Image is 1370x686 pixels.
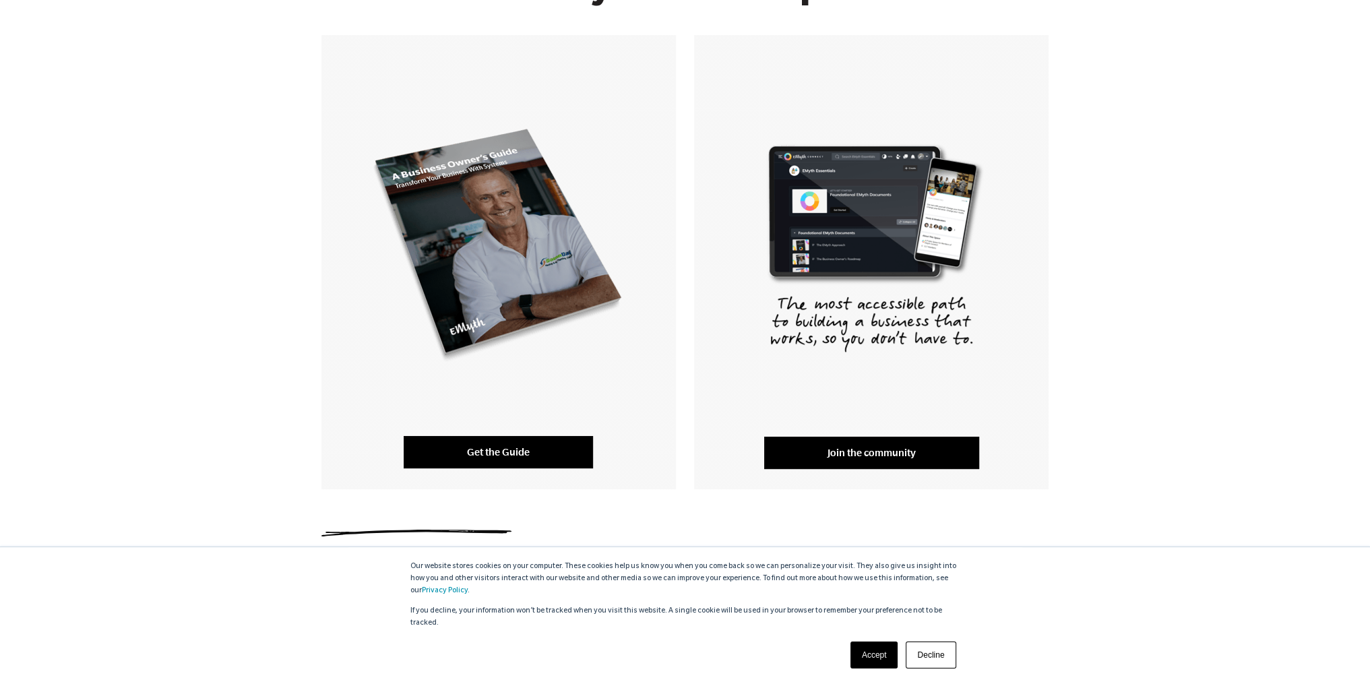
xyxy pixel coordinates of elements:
a: Privacy Policy [422,587,468,595]
a: Join the community [764,437,979,469]
img: EMyth Connect Right Hand CTA [753,127,990,363]
a: Decline [906,642,956,668]
a: Accept [850,642,898,668]
img: underline.svg [321,530,511,536]
a: Get the Guide [404,436,593,468]
p: Our website stores cookies on your computer. These cookies help us know you when you come back so... [410,561,960,597]
img: new_roadmap_cover_093019 [372,127,625,363]
p: If you decline, your information won’t be tracked when you visit this website. A single cookie wi... [410,605,960,629]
